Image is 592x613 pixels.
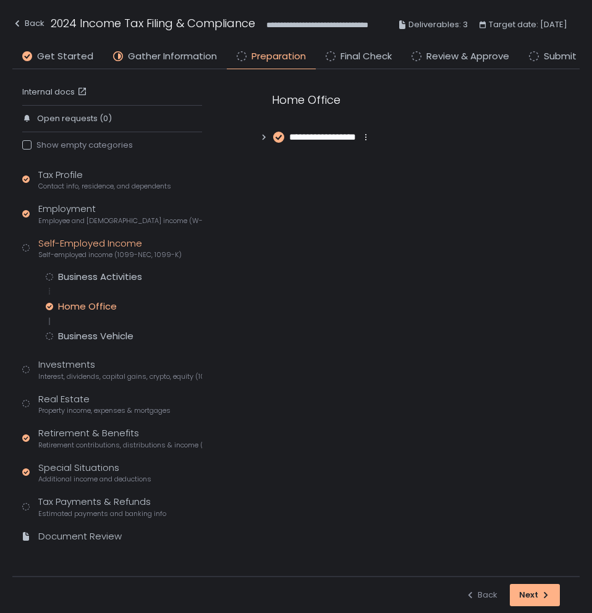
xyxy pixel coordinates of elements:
[38,202,202,226] div: Employment
[38,495,166,518] div: Tax Payments & Refunds
[38,406,171,415] span: Property income, expenses & mortgages
[426,49,509,64] span: Review & Approve
[38,250,182,260] span: Self-employed income (1099-NEC, 1099-K)
[128,49,217,64] span: Gather Information
[38,182,171,191] span: Contact info, residence, and dependents
[38,372,202,381] span: Interest, dividends, capital gains, crypto, equity (1099s, K-1s)
[465,584,497,606] button: Back
[58,300,117,313] div: Home Office
[12,15,44,35] button: Back
[38,216,202,226] span: Employee and [DEMOGRAPHIC_DATA] income (W-2s)
[408,17,468,32] span: Deliverables: 3
[38,530,122,544] div: Document Review
[38,237,182,260] div: Self-Employed Income
[12,16,44,31] div: Back
[38,392,171,416] div: Real Estate
[510,584,560,606] button: Next
[58,271,142,283] div: Business Activities
[38,426,202,450] div: Retirement & Benefits
[38,509,166,518] span: Estimated payments and banking info
[272,91,543,108] div: Home Office
[489,17,567,32] span: Target date: [DATE]
[51,15,255,32] h1: 2024 Income Tax Filing & Compliance
[37,49,93,64] span: Get Started
[22,87,90,98] a: Internal docs
[58,330,133,342] div: Business Vehicle
[37,113,112,124] span: Open requests (0)
[340,49,392,64] span: Final Check
[38,475,151,484] span: Additional income and deductions
[465,590,497,601] div: Back
[252,49,306,64] span: Preparation
[38,461,151,484] div: Special Situations
[519,590,551,601] div: Next
[38,358,202,381] div: Investments
[38,168,171,192] div: Tax Profile
[38,441,202,450] span: Retirement contributions, distributions & income (1099-R, 5498)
